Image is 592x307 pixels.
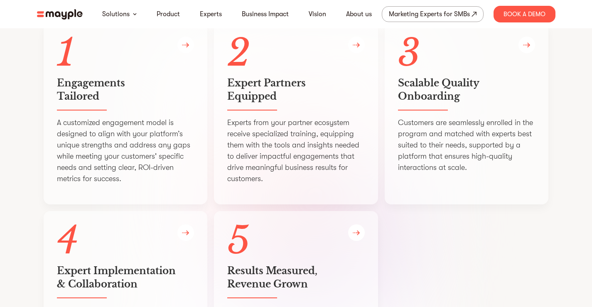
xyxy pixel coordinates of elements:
[382,6,484,22] a: Marketing Experts for SMBs
[133,13,137,15] img: arrow-down
[398,117,536,173] p: Customers are seamlessly enrolled in the program and matched with experts best suited to their ne...
[57,76,194,103] h5: Engagements Tailored
[398,76,536,103] h5: Scalable Quality Onboarding
[227,76,365,103] h5: Expert Partners Equipped
[494,6,555,22] div: Book A Demo
[57,264,194,291] h5: Expert Implementation & Collaboration
[57,117,194,184] p: A customized engagement model is designed to align with your platform’s unique strengths and addr...
[389,8,470,20] div: Marketing Experts for SMBs
[309,9,326,19] a: Vision
[157,9,180,19] a: Product
[346,9,372,19] a: About us
[200,9,222,19] a: Experts
[227,117,365,184] p: Experts from your partner ecosystem receive specialized training, equipping them with the tools a...
[37,9,83,20] img: mayple-logo
[57,224,194,258] p: 4
[102,9,130,19] a: Solutions
[227,224,365,258] p: 5
[242,9,289,19] a: Business Impact
[398,37,536,70] p: 3
[227,37,365,70] p: 2
[57,37,194,70] p: 1
[227,264,365,291] h5: Results Measured, Revenue Grown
